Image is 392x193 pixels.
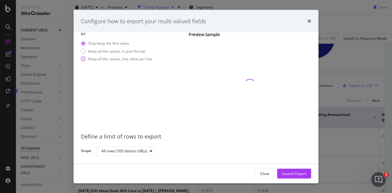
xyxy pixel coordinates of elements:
[101,149,147,153] div: All rows (165 distinct URLs)
[384,172,389,177] span: 1
[96,146,155,156] button: All rows (165 distinct URLs)
[81,133,311,141] div: Define a limit of rows to export
[371,172,386,187] iframe: Intercom live chat
[307,17,311,25] div: times
[260,171,269,176] div: Close
[73,10,318,183] div: modal
[88,48,145,54] div: Keep all the values, in json format
[81,48,152,54] div: Keep all the values, in json format
[88,56,152,61] div: Keep all the values, one value per line
[277,169,311,178] button: Launch Export
[282,171,306,176] div: Launch Export
[88,41,129,46] div: Only keep the first value
[255,169,275,178] button: Close
[81,17,206,25] div: Configure how to export your multi-valued fields
[81,32,184,37] label: H1
[81,41,152,46] div: Only keep the first value
[81,148,91,155] label: Scope
[189,32,311,38] div: Preview Sample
